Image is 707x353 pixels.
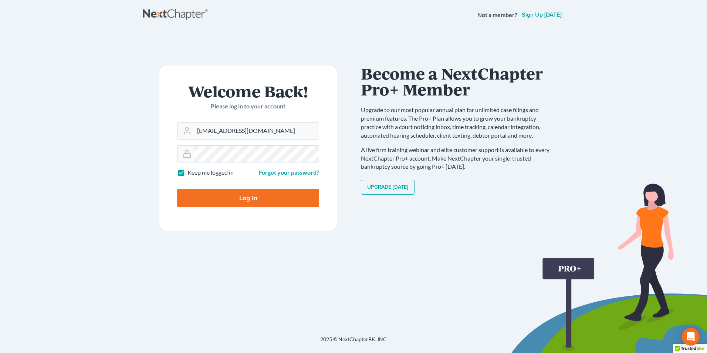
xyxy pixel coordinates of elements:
p: A live firm training webinar and elite customer support is available to every NextChapter Pro+ ac... [361,146,557,171]
a: Upgrade [DATE] [361,180,415,195]
a: Forgot your password? [259,169,319,176]
h1: Welcome Back! [177,83,319,99]
p: Please log in to your account [177,102,319,111]
p: Upgrade to our most popular annual plan for unlimited case filings and premium features. The Pro+... [361,106,557,139]
input: Email Address [194,123,319,139]
div: Open Intercom Messenger [682,328,700,346]
label: Keep me logged in [187,168,234,177]
h1: Become a NextChapter Pro+ Member [361,65,557,97]
div: 2025 © NextChapterBK, INC [143,336,564,349]
a: Sign up [DATE]! [520,12,564,18]
input: Log In [177,189,319,207]
strong: Not a member? [477,11,517,19]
